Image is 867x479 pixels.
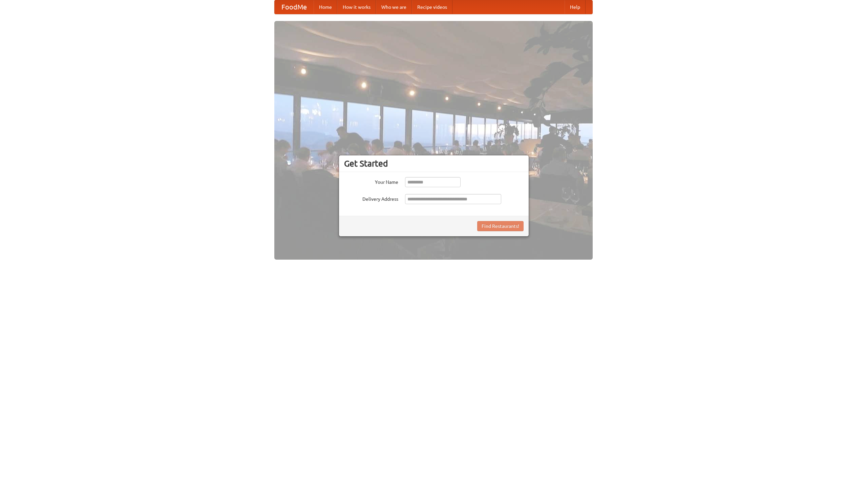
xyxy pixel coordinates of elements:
button: Find Restaurants! [477,221,524,231]
a: Home [314,0,337,14]
label: Your Name [344,177,398,186]
h3: Get Started [344,158,524,169]
label: Delivery Address [344,194,398,202]
a: Help [565,0,586,14]
a: Recipe videos [412,0,452,14]
a: How it works [337,0,376,14]
a: Who we are [376,0,412,14]
a: FoodMe [275,0,314,14]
